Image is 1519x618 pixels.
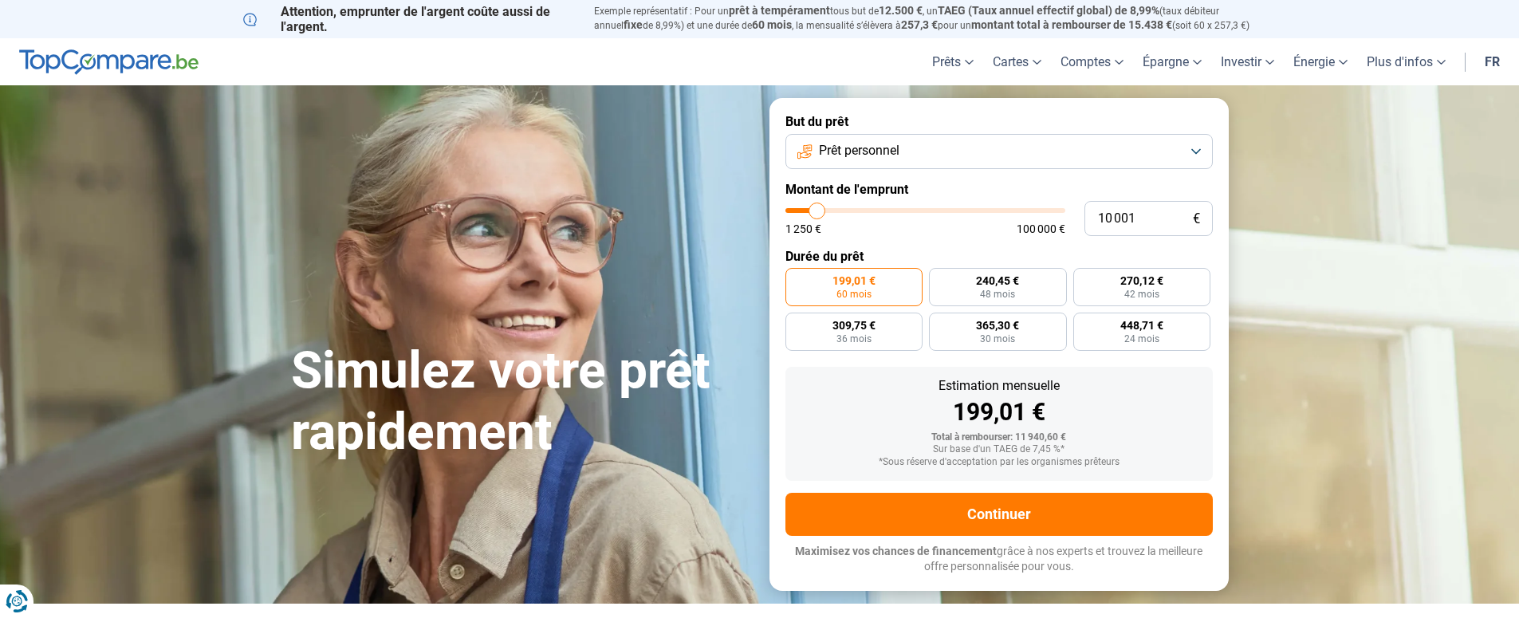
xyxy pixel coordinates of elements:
[1475,38,1509,85] a: fr
[832,275,876,286] span: 199,01 €
[1051,38,1133,85] a: Comptes
[1284,38,1357,85] a: Énergie
[836,289,872,299] span: 60 mois
[795,545,997,557] span: Maximisez vos chances de financement
[624,18,643,31] span: fixe
[785,114,1213,129] label: But du prêt
[836,334,872,344] span: 36 mois
[798,432,1200,443] div: Total à rembourser: 11 940,60 €
[1357,38,1455,85] a: Plus d'infos
[785,544,1213,575] p: grâce à nos experts et trouvez la meilleure offre personnalisée pour vous.
[1211,38,1284,85] a: Investir
[819,142,899,159] span: Prêt personnel
[901,18,938,31] span: 257,3 €
[879,4,923,17] span: 12.500 €
[980,334,1015,344] span: 30 mois
[971,18,1172,31] span: montant total à rembourser de 15.438 €
[752,18,792,31] span: 60 mois
[785,223,821,234] span: 1 250 €
[798,400,1200,424] div: 199,01 €
[980,289,1015,299] span: 48 mois
[729,4,830,17] span: prêt à tempérament
[798,457,1200,468] div: *Sous réserve d'acceptation par les organismes prêteurs
[938,4,1159,17] span: TAEG (Taux annuel effectif global) de 8,99%
[19,49,199,75] img: TopCompare
[1120,275,1163,286] span: 270,12 €
[243,4,575,34] p: Attention, emprunter de l'argent coûte aussi de l'argent.
[976,320,1019,331] span: 365,30 €
[1193,212,1200,226] span: €
[1017,223,1065,234] span: 100 000 €
[785,249,1213,264] label: Durée du prêt
[798,380,1200,392] div: Estimation mensuelle
[594,4,1277,33] p: Exemple représentatif : Pour un tous but de , un (taux débiteur annuel de 8,99%) et une durée de ...
[983,38,1051,85] a: Cartes
[785,493,1213,536] button: Continuer
[923,38,983,85] a: Prêts
[785,182,1213,197] label: Montant de l'emprunt
[1124,334,1159,344] span: 24 mois
[291,340,750,463] h1: Simulez votre prêt rapidement
[1120,320,1163,331] span: 448,71 €
[1124,289,1159,299] span: 42 mois
[832,320,876,331] span: 309,75 €
[798,444,1200,455] div: Sur base d'un TAEG de 7,45 %*
[976,275,1019,286] span: 240,45 €
[1133,38,1211,85] a: Épargne
[785,134,1213,169] button: Prêt personnel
